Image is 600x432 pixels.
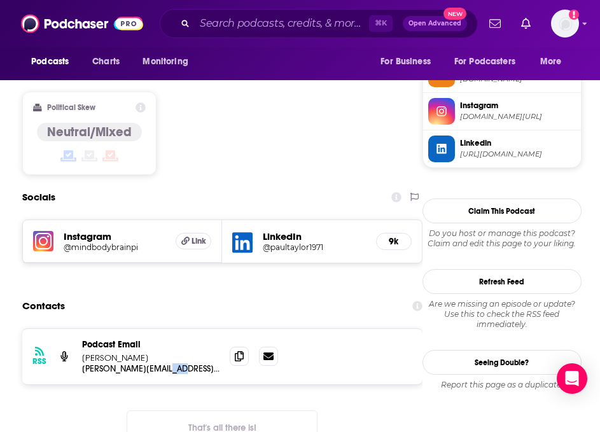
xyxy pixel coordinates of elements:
button: open menu [372,50,447,74]
div: Search podcasts, credits, & more... [160,9,478,38]
span: Do you host or manage this podcast? [422,228,582,239]
span: Instagram [460,100,576,111]
h2: Socials [22,185,55,209]
h3: RSS [32,356,46,366]
button: Claim This Podcast [422,199,582,223]
span: Charts [92,53,120,71]
span: For Podcasters [454,53,515,71]
h5: 9k [387,236,401,247]
span: For Business [380,53,431,71]
div: Report this page as a duplicate. [422,380,582,390]
a: Show notifications dropdown [484,13,506,34]
h4: Neutral/Mixed [47,124,132,140]
a: Charts [84,50,127,74]
span: Logged in as AutumnKatie [551,10,579,38]
a: Instagram[DOMAIN_NAME][URL] [428,98,576,125]
svg: Add a profile image [569,10,579,20]
span: instagram.com/mindbodybrainpi [460,112,576,122]
span: Monitoring [143,53,188,71]
h5: @mindbodybrainpi [64,242,155,252]
a: Link [176,233,211,249]
button: open menu [446,50,534,74]
span: Link [192,236,206,246]
span: More [540,53,562,71]
p: Podcast Email [82,339,220,350]
a: Seeing Double? [422,350,582,375]
button: open menu [134,50,204,74]
a: @paultaylor1971 [263,242,365,252]
button: Open AdvancedNew [403,16,467,31]
h5: @paultaylor1971 [263,242,354,252]
img: Podchaser - Follow, Share and Rate Podcasts [21,11,143,36]
h2: Political Skew [47,103,95,112]
span: New [443,8,466,20]
button: Show profile menu [551,10,579,38]
div: Open Intercom Messenger [557,363,587,394]
img: iconImage [33,231,53,251]
input: Search podcasts, credits, & more... [195,13,369,34]
span: Podcasts [31,53,69,71]
h5: LinkedIn [263,230,365,242]
span: Linkedin [460,137,576,149]
span: https://www.linkedin.com/in/paultaylor1971 [460,150,576,159]
h2: Contacts [22,294,65,318]
img: User Profile [551,10,579,38]
span: Open Advanced [408,20,461,27]
button: open menu [22,50,85,74]
h5: Instagram [64,230,165,242]
button: open menu [531,50,578,74]
a: Show notifications dropdown [516,13,536,34]
a: Linkedin[URL][DOMAIN_NAME] [428,136,576,162]
span: ⌘ K [369,15,393,32]
button: Refresh Feed [422,269,582,294]
p: [PERSON_NAME][EMAIL_ADDRESS][DOMAIN_NAME] [82,363,220,374]
a: @mindbodybrainpi [64,242,165,252]
p: [PERSON_NAME] [82,352,220,363]
div: Are we missing an episode or update? Use this to check the RSS feed immediately. [422,299,582,330]
div: Claim and edit this page to your liking. [422,228,582,249]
